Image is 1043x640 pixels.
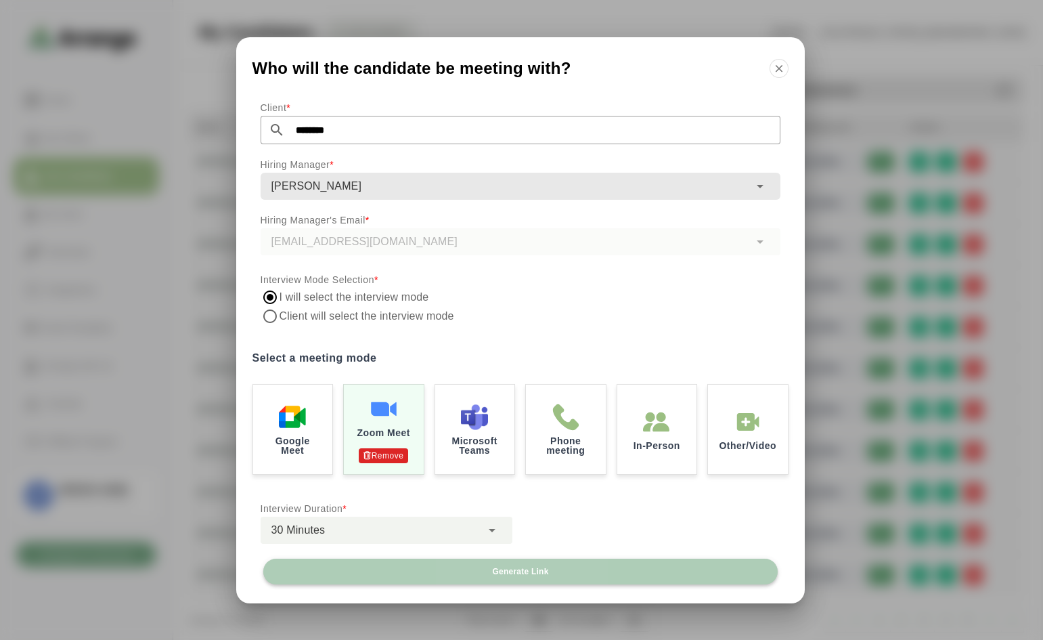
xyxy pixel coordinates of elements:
p: Phone meeting [537,436,595,455]
p: Other/Video [719,441,776,450]
p: Zoom Meet [357,428,410,438]
label: Client will select the interview mode [280,307,518,326]
p: In-Person [634,441,680,450]
p: Interview Duration [261,500,512,517]
img: In-Person [734,408,761,435]
label: I will select the interview mode [280,288,430,307]
p: Client [261,100,780,116]
img: Zoom Meet [370,396,397,423]
span: Who will the candidate be meeting with? [252,60,571,77]
img: Microsoft Teams [461,404,488,431]
img: Google Meet [279,404,306,431]
p: Microsoft Teams [446,436,504,455]
p: Interview Mode Selection [261,272,780,288]
label: Select a meeting mode [252,349,789,368]
p: Google Meet [264,436,322,455]
button: Generate Link [263,559,778,584]
span: Generate Link [491,566,548,577]
img: Phone meeting [552,404,579,431]
p: Remove Authentication [359,448,408,463]
p: Hiring Manager [261,156,780,173]
p: Hiring Manager's Email [261,212,780,228]
img: In-Person [643,408,670,435]
span: 30 Minutes [271,521,326,539]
